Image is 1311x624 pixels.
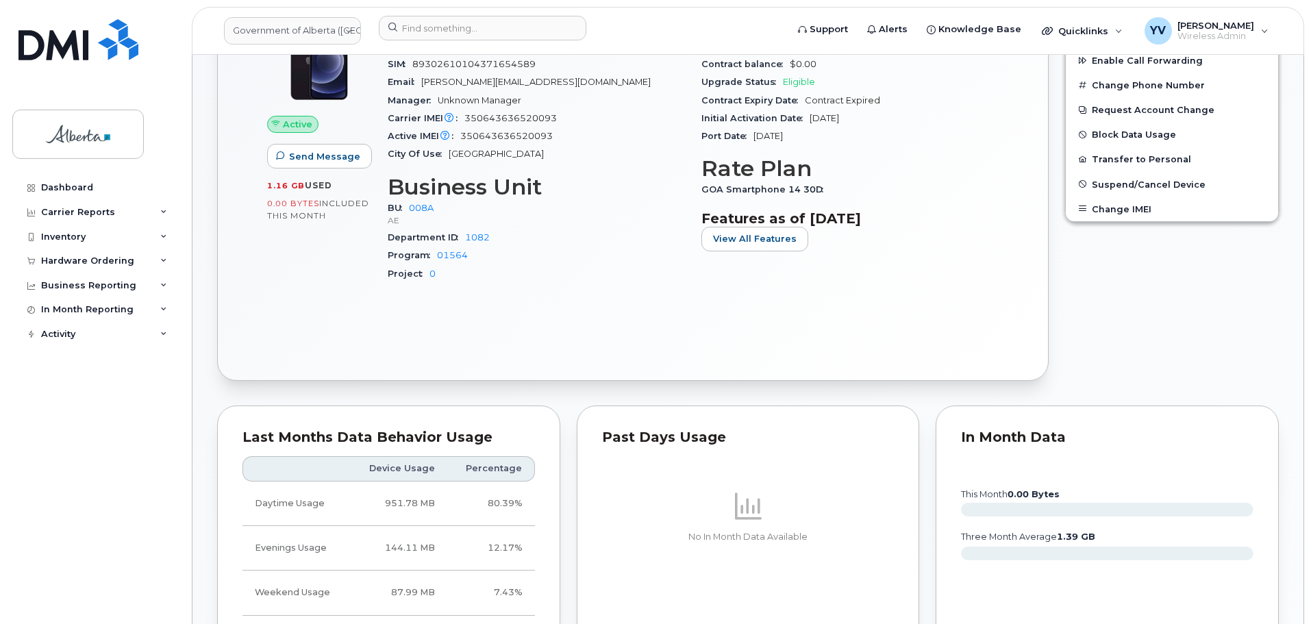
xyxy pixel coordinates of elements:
[447,526,535,571] td: 12.17%
[602,531,895,543] p: No In Month Data Available
[242,526,535,571] tr: Weekdays from 6:00pm to 8:00am
[388,131,460,141] span: Active IMEI
[379,16,586,40] input: Find something...
[388,77,421,87] span: Email
[388,250,437,260] span: Program
[810,23,848,36] span: Support
[1092,179,1206,189] span: Suspend/Cancel Device
[858,16,917,43] a: Alerts
[242,526,350,571] td: Evenings Usage
[701,210,999,227] h3: Features as of [DATE]
[289,150,360,163] span: Send Message
[242,571,535,615] tr: Friday from 6:00pm to Monday 8:00am
[1150,23,1166,39] span: YV
[409,203,434,213] a: 008A
[805,95,880,105] span: Contract Expired
[242,482,350,526] td: Daytime Usage
[713,232,797,245] span: View All Features
[267,198,369,221] span: included this month
[224,17,361,45] a: Government of Alberta (GOA)
[267,199,319,208] span: 0.00 Bytes
[701,156,999,181] h3: Rate Plan
[1008,489,1060,499] tspan: 0.00 Bytes
[242,571,350,615] td: Weekend Usage
[1032,17,1132,45] div: Quicklinks
[350,482,447,526] td: 951.78 MB
[388,269,429,279] span: Project
[1066,97,1278,122] button: Request Account Change
[350,571,447,615] td: 87.99 MB
[267,144,372,169] button: Send Message
[701,227,808,251] button: View All Features
[464,113,557,123] span: 350643636520093
[350,526,447,571] td: 144.11 MB
[460,131,553,141] span: 350643636520093
[412,59,536,69] span: 89302610104371654589
[388,203,409,213] span: BU
[429,269,436,279] a: 0
[879,23,908,36] span: Alerts
[1066,147,1278,171] button: Transfer to Personal
[388,59,412,69] span: SIM
[1066,197,1278,221] button: Change IMEI
[447,482,535,526] td: 80.39%
[1092,55,1203,66] span: Enable Call Forwarding
[283,118,312,131] span: Active
[421,77,651,87] span: [PERSON_NAME][EMAIL_ADDRESS][DOMAIN_NAME]
[783,77,815,87] span: Eligible
[917,16,1031,43] a: Knowledge Base
[388,95,438,105] span: Manager
[960,489,1060,499] text: this month
[701,95,805,105] span: Contract Expiry Date
[388,113,464,123] span: Carrier IMEI
[1177,20,1254,31] span: [PERSON_NAME]
[437,250,468,260] a: 01564
[447,571,535,615] td: 7.43%
[388,175,685,199] h3: Business Unit
[1177,31,1254,42] span: Wireless Admin
[753,131,783,141] span: [DATE]
[701,59,790,69] span: Contract balance
[1066,172,1278,197] button: Suspend/Cancel Device
[790,59,816,69] span: $0.00
[961,431,1253,445] div: In Month Data
[701,131,753,141] span: Port Date
[701,77,783,87] span: Upgrade Status
[1057,532,1095,542] tspan: 1.39 GB
[267,181,305,190] span: 1.16 GB
[960,532,1095,542] text: three month average
[388,149,449,159] span: City Of Use
[388,214,685,226] p: AE
[305,180,332,190] span: used
[438,95,521,105] span: Unknown Manager
[1066,122,1278,147] button: Block Data Usage
[278,20,360,102] img: iPhone_12.jpg
[701,184,830,195] span: GOA Smartphone 14 30D
[1135,17,1278,45] div: Yen Vong
[602,431,895,445] div: Past Days Usage
[810,113,839,123] span: [DATE]
[242,431,535,445] div: Last Months Data Behavior Usage
[388,232,465,242] span: Department ID
[447,456,535,481] th: Percentage
[350,456,447,481] th: Device Usage
[701,113,810,123] span: Initial Activation Date
[449,149,544,159] span: [GEOGRAPHIC_DATA]
[788,16,858,43] a: Support
[465,232,490,242] a: 1082
[1066,73,1278,97] button: Change Phone Number
[1058,25,1108,36] span: Quicklinks
[1066,48,1278,73] button: Enable Call Forwarding
[938,23,1021,36] span: Knowledge Base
